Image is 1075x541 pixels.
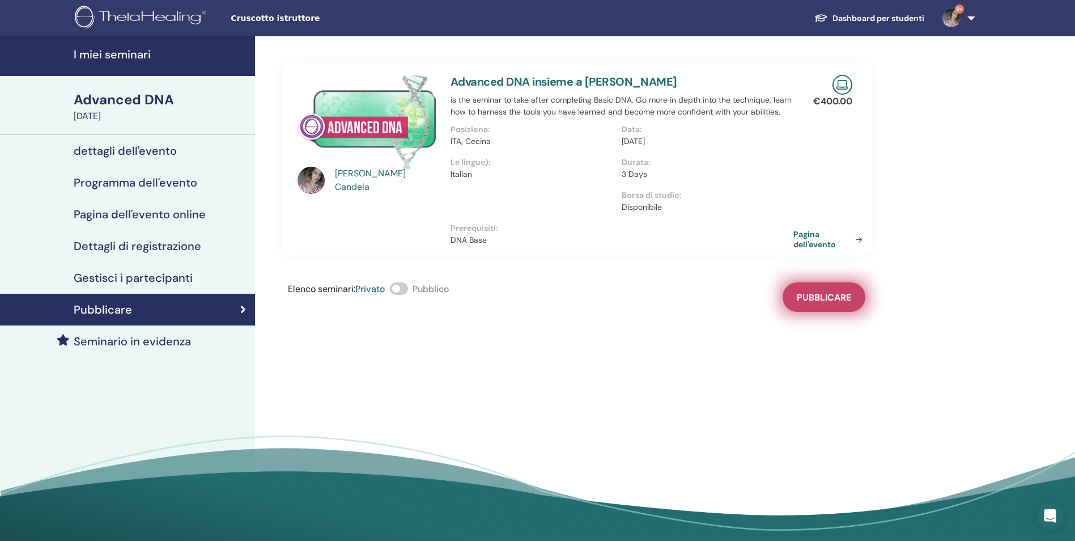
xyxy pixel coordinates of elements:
p: Italian [451,168,615,180]
h4: dettagli dell'evento [74,144,177,158]
img: Live Online Seminar [832,75,852,95]
a: Advanced DNA[DATE] [67,90,255,123]
p: 3 Days [622,168,786,180]
p: Prerequisiti : [451,222,793,234]
span: Elenco seminari : [288,283,355,295]
p: Borsa di studio : [622,189,786,201]
span: 9+ [955,5,964,14]
a: Advanced DNA insieme a [PERSON_NAME] [451,74,677,89]
div: Open Intercom Messenger [1036,502,1064,530]
p: € 400.00 [813,95,852,108]
p: [DATE] [622,136,786,147]
span: Privato [355,283,385,295]
p: ITA, Cecina [451,136,615,147]
div: [DATE] [74,109,248,123]
img: Advanced DNA [298,75,437,170]
h4: Pagina dell'evento online [74,208,206,221]
button: Pubblicare [783,282,865,312]
h4: Dettagli di registrazione [74,239,201,253]
p: Le lingue) : [451,157,615,168]
img: logo.png [75,6,210,31]
h4: I miei seminari [74,48,248,61]
p: Durata : [622,157,786,168]
a: Pagina dell'evento [793,229,867,250]
p: Disponibile [622,201,786,213]
img: default.jpg [942,9,961,27]
span: Pubblico [413,283,449,295]
h4: Pubblicare [74,303,132,316]
img: graduation-cap-white.svg [814,13,828,23]
a: Dashboard per studenti [805,8,933,29]
p: is the seminar to take after completing Basic DNA. Go more in depth into the technique, learn how... [451,94,793,118]
span: Pubblicare [797,291,851,303]
div: Advanced DNA [74,90,248,109]
img: default.jpg [298,167,325,194]
a: [PERSON_NAME] Candela [335,167,440,194]
span: Cruscotto istruttore [231,12,401,24]
h4: Programma dell'evento [74,176,197,189]
h4: Gestisci i partecipanti [74,271,193,285]
p: DNA Base [451,234,793,246]
p: Data : [622,124,786,136]
h4: Seminario in evidenza [74,335,191,348]
p: Posizione : [451,124,615,136]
